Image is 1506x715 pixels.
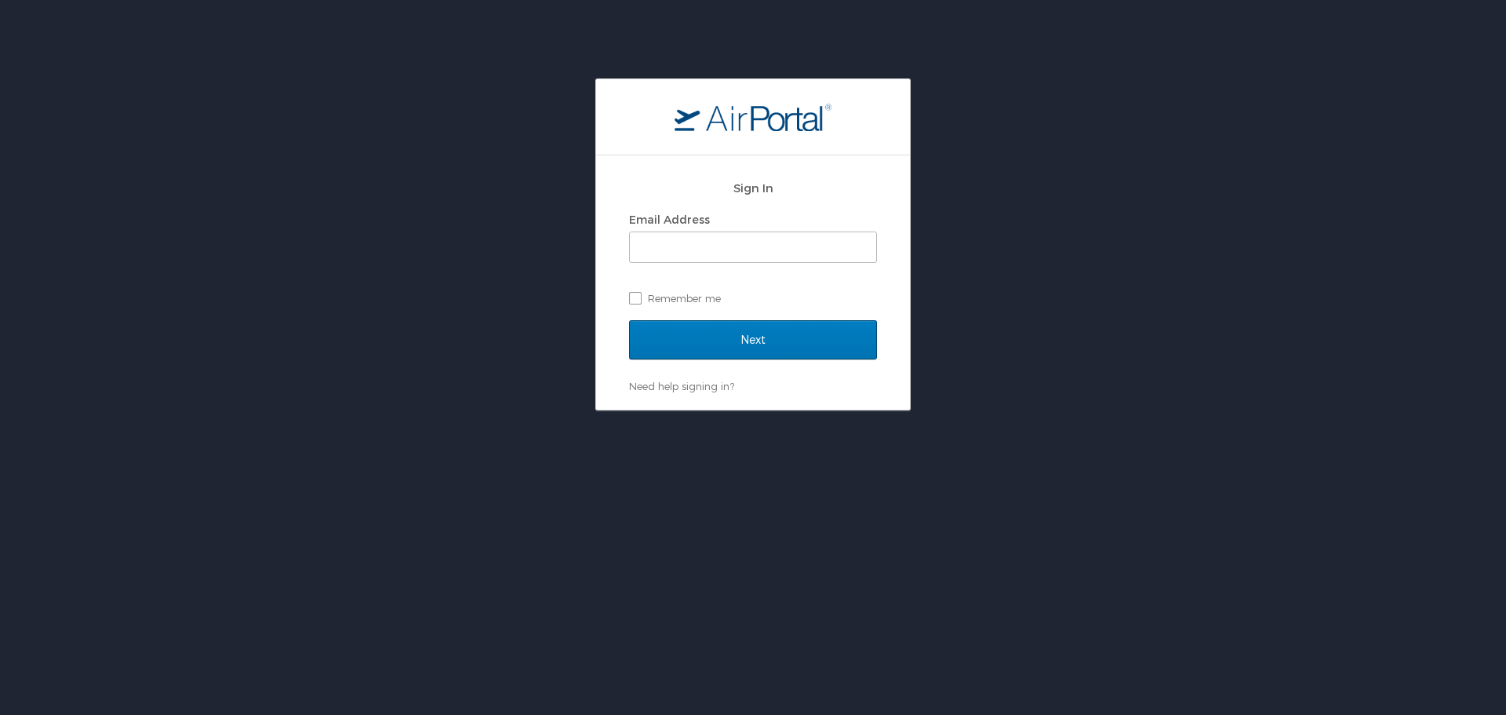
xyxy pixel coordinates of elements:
img: logo [675,103,831,131]
input: Next [629,320,877,359]
label: Remember me [629,286,877,310]
h2: Sign In [629,179,877,197]
label: Email Address [629,213,710,226]
a: Need help signing in? [629,380,734,392]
